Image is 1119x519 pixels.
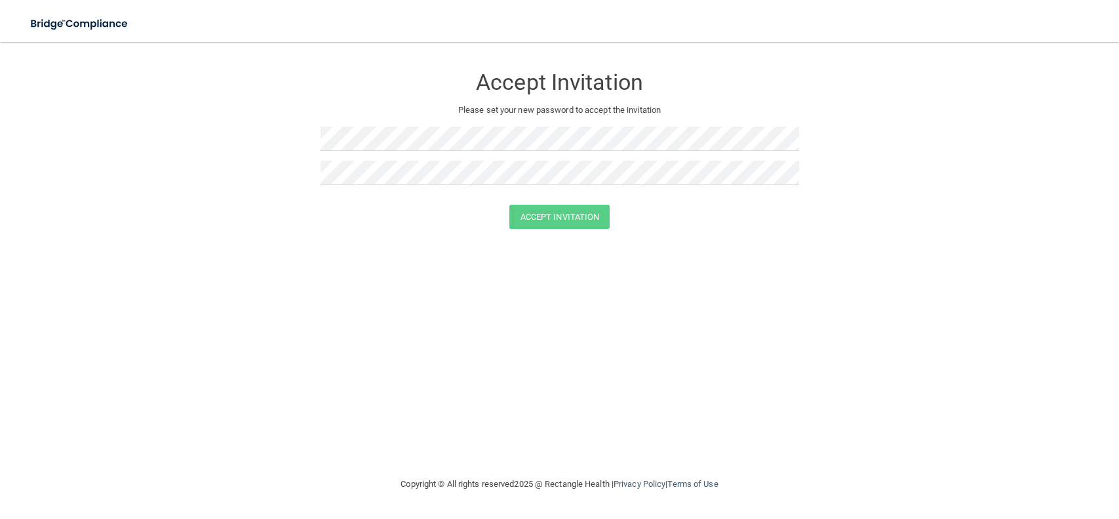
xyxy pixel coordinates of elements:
[330,102,789,118] p: Please set your new password to accept the invitation
[321,70,799,94] h3: Accept Invitation
[667,479,718,489] a: Terms of Use
[20,10,140,37] img: bridge_compliance_login_screen.278c3ca4.svg
[509,205,610,229] button: Accept Invitation
[321,463,799,505] div: Copyright © All rights reserved 2025 @ Rectangle Health | |
[614,479,665,489] a: Privacy Policy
